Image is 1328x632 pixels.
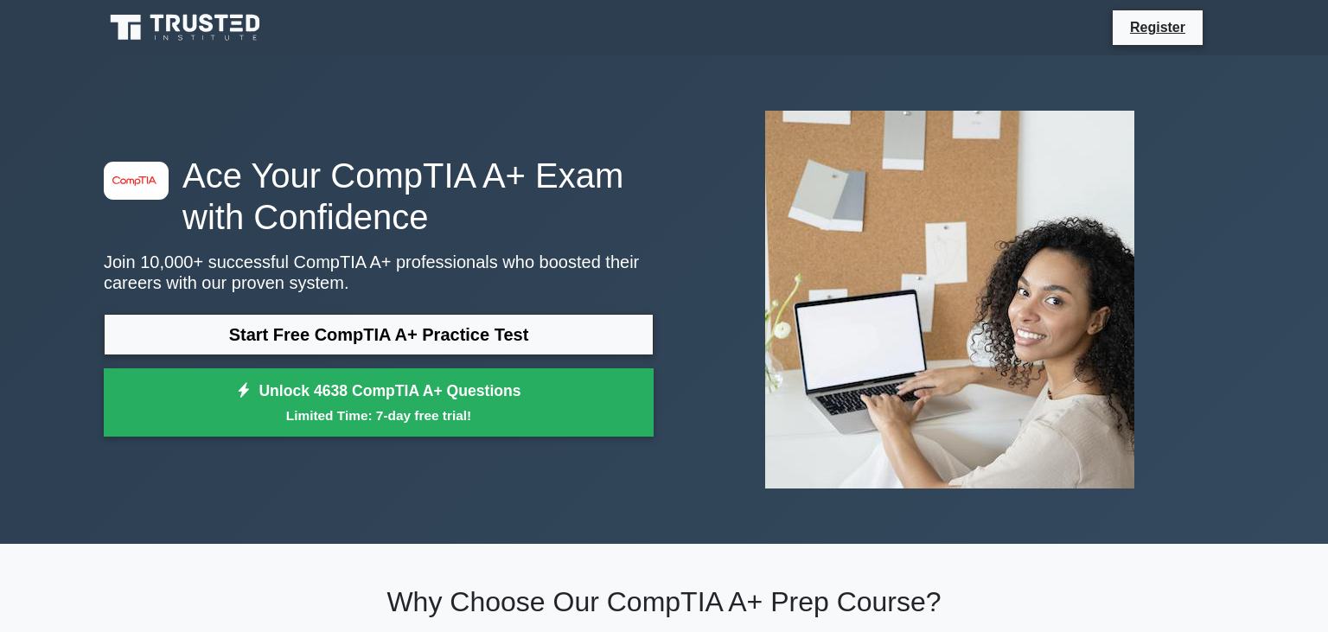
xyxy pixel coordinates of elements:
small: Limited Time: 7-day free trial! [125,405,632,425]
a: Unlock 4638 CompTIA A+ QuestionsLimited Time: 7-day free trial! [104,368,654,437]
a: Start Free CompTIA A+ Practice Test [104,314,654,355]
p: Join 10,000+ successful CompTIA A+ professionals who boosted their careers with our proven system. [104,252,654,293]
h1: Ace Your CompTIA A+ Exam with Confidence [104,155,654,238]
h2: Why Choose Our CompTIA A+ Prep Course? [104,585,1224,618]
a: Register [1120,16,1196,38]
